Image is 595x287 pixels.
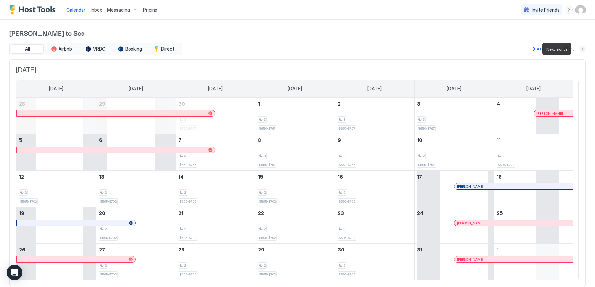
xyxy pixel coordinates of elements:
[96,98,176,134] td: September 29, 2025
[96,207,176,244] td: October 20, 2025
[255,134,335,171] td: October 8, 2025
[45,44,78,54] button: Airbnb
[255,244,335,256] a: October 29, 2025
[16,207,96,219] a: October 19, 2025
[338,210,344,216] span: 23
[415,207,494,219] a: October 24, 2025
[264,117,266,122] span: 3
[343,117,345,122] span: 3
[91,6,102,13] a: Inbox
[497,210,503,216] span: 25
[255,244,335,280] td: October 29, 2025
[208,86,223,92] span: [DATE]
[122,80,150,98] a: Monday
[259,126,275,131] span: $650-$767
[42,80,70,98] a: Sunday
[259,199,276,203] span: $595-$702
[264,263,266,268] span: 2
[414,171,494,207] td: October 17, 2025
[415,98,494,110] a: October 3, 2025
[494,244,573,280] td: November 1, 2025
[9,43,182,55] div: tab-group
[417,247,422,252] span: 31
[338,137,341,143] span: 9
[16,171,96,207] td: October 12, 2025
[423,154,425,158] span: 2
[255,207,335,219] a: October 22, 2025
[100,272,117,276] span: $595-$702
[49,86,63,92] span: [DATE]
[343,263,345,268] span: 2
[176,98,255,110] a: September 30, 2025
[259,163,275,167] span: $650-$767
[536,111,563,116] span: [PERSON_NAME]
[16,244,96,256] a: October 26, 2025
[184,227,186,231] span: 2
[125,46,142,52] span: Booking
[202,80,229,98] a: Tuesday
[343,154,345,158] span: 3
[19,101,25,107] span: 28
[16,207,96,244] td: October 19, 2025
[93,46,106,52] span: VRBO
[255,171,335,183] a: October 15, 2025
[259,272,276,276] span: $595-$702
[184,190,186,195] span: 2
[96,171,176,207] td: October 13, 2025
[11,44,44,54] button: All
[99,174,104,179] span: 13
[178,247,184,252] span: 28
[536,111,570,116] div: [PERSON_NAME]
[176,98,255,134] td: September 30, 2025
[565,6,573,14] div: menu
[19,137,22,143] span: 5
[96,134,176,171] td: October 6, 2025
[96,207,176,219] a: October 20, 2025
[335,171,414,183] a: October 16, 2025
[176,244,255,256] a: October 28, 2025
[20,199,37,203] span: $595-$702
[99,101,105,107] span: 29
[415,134,494,146] a: October 10, 2025
[255,171,335,207] td: October 15, 2025
[418,163,435,167] span: $595-$702
[25,46,30,52] span: All
[255,98,335,134] td: October 1, 2025
[107,7,130,13] span: Messaging
[498,163,514,167] span: $595-$702
[113,44,146,54] button: Booking
[343,190,345,195] span: 2
[579,46,586,52] button: Next month
[7,265,22,280] div: Open Intercom Messenger
[179,163,196,167] span: $650-$767
[176,207,255,244] td: October 21, 2025
[143,7,157,13] span: Pricing
[264,154,266,158] span: 3
[497,137,501,143] span: 11
[367,86,382,92] span: [DATE]
[179,272,196,276] span: $595-$702
[19,247,25,252] span: 26
[338,247,344,252] span: 30
[335,98,414,110] a: October 2, 2025
[520,80,547,98] a: Saturday
[264,227,266,231] span: 2
[259,236,276,240] span: $595-$702
[176,134,255,146] a: October 7, 2025
[339,236,355,240] span: $595-$702
[91,7,102,12] span: Inbox
[66,6,85,13] a: Calendar
[96,134,176,146] a: October 6, 2025
[494,244,574,256] a: November 1, 2025
[179,236,196,240] span: $595-$702
[176,207,255,219] a: October 21, 2025
[457,257,570,262] div: [PERSON_NAME]
[457,184,570,189] div: [PERSON_NAME]
[335,207,414,219] a: October 23, 2025
[258,174,263,179] span: 15
[494,134,574,146] a: October 11, 2025
[178,137,181,143] span: 7
[96,98,176,110] a: September 29, 2025
[176,134,255,171] td: October 7, 2025
[526,86,541,92] span: [DATE]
